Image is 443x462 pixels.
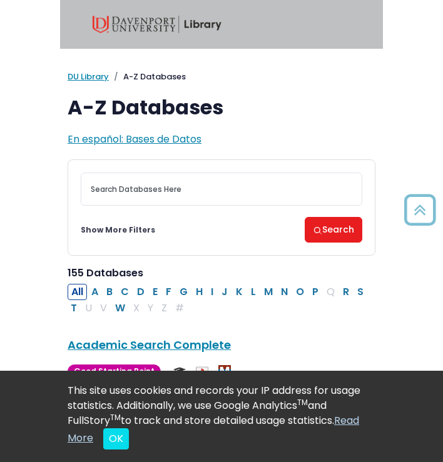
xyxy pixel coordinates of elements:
button: Filter Results P [308,284,322,300]
sup: TM [297,397,308,408]
input: Search database by title or keyword [81,173,362,206]
button: Filter Results S [354,284,367,300]
a: Back to Top [400,199,440,220]
img: Scholarly or Peer Reviewed [173,365,186,378]
div: This site uses cookies and records your IP address for usage statistics. Additionally, we use Goo... [68,383,375,449]
button: Filter Results N [277,284,292,300]
button: Filter Results I [207,284,217,300]
img: Audio & Video [196,365,208,378]
button: Filter Results M [260,284,277,300]
img: Davenport University Library [93,16,221,33]
li: A-Z Databases [109,71,186,83]
img: MeL (Michigan electronic Library) [218,365,231,378]
button: Filter Results G [176,284,191,300]
div: Alpha-list to filter by first letter of database name [68,284,369,315]
button: Filter Results D [133,284,148,300]
button: Filter Results A [88,284,102,300]
a: Show More Filters [81,224,155,236]
button: Filter Results C [117,284,133,300]
button: Filter Results W [111,300,129,316]
button: Filter Results B [103,284,116,300]
button: Filter Results E [149,284,161,300]
button: Search [305,217,362,243]
h1: A-Z Databases [68,96,375,119]
button: All [68,284,87,300]
nav: breadcrumb [68,71,375,83]
button: Filter Results R [339,284,353,300]
sup: TM [110,412,121,423]
a: Academic Search Complete [68,337,231,353]
button: Filter Results F [162,284,175,300]
a: En español: Bases de Datos [68,132,201,146]
button: Filter Results K [232,284,247,300]
button: Close [103,428,129,449]
span: Good Starting Point [68,364,161,379]
button: Filter Results T [67,300,81,316]
button: Filter Results J [218,284,232,300]
span: 155 Databases [68,266,143,280]
button: Filter Results H [192,284,206,300]
button: Filter Results O [292,284,308,300]
button: Filter Results L [247,284,260,300]
a: DU Library [68,71,109,83]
